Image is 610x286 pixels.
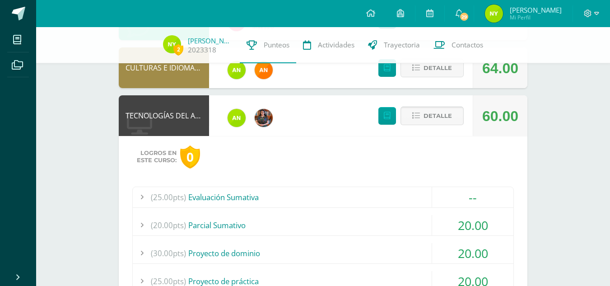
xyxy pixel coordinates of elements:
[432,187,513,207] div: --
[296,27,361,63] a: Actividades
[485,5,503,23] img: 32d5a519a2311e0c87850fa1c81246e7.png
[133,243,513,263] div: Proyecto de dominio
[228,61,246,79] img: 122d7b7bf6a5205df466ed2966025dea.png
[459,12,469,22] span: 29
[482,96,518,136] div: 60.00
[188,45,216,55] a: 2023318
[163,35,181,53] img: 32d5a519a2311e0c87850fa1c81246e7.png
[133,187,513,207] div: Evaluación Sumativa
[137,150,177,164] span: Logros en este curso:
[151,243,186,263] span: (30.00pts)
[240,27,296,63] a: Punteos
[133,215,513,235] div: Parcial Sumativo
[173,44,183,55] span: 2
[119,95,209,136] div: TECNOLOGÍAS DEL APRENDIZAJE Y LA COMUNICACIÓN
[510,14,562,21] span: Mi Perfil
[384,40,420,50] span: Trayectoria
[432,215,513,235] div: 20.00
[482,48,518,89] div: 64.00
[427,27,490,63] a: Contactos
[228,109,246,127] img: 122d7b7bf6a5205df466ed2966025dea.png
[510,5,562,14] span: [PERSON_NAME]
[452,40,483,50] span: Contactos
[119,47,209,88] div: CULTURAS E IDIOMAS MAYAS, GARÍFUNA O XINCA
[255,61,273,79] img: fc6731ddebfef4a76f049f6e852e62c4.png
[361,27,427,63] a: Trayectoria
[151,187,186,207] span: (25.00pts)
[180,145,200,169] div: 0
[318,40,354,50] span: Actividades
[188,36,233,45] a: [PERSON_NAME]
[400,59,464,77] button: Detalle
[400,107,464,125] button: Detalle
[424,60,452,76] span: Detalle
[264,40,289,50] span: Punteos
[151,215,186,235] span: (20.00pts)
[432,243,513,263] div: 20.00
[255,109,273,127] img: 60a759e8b02ec95d430434cf0c0a55c7.png
[424,108,452,124] span: Detalle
